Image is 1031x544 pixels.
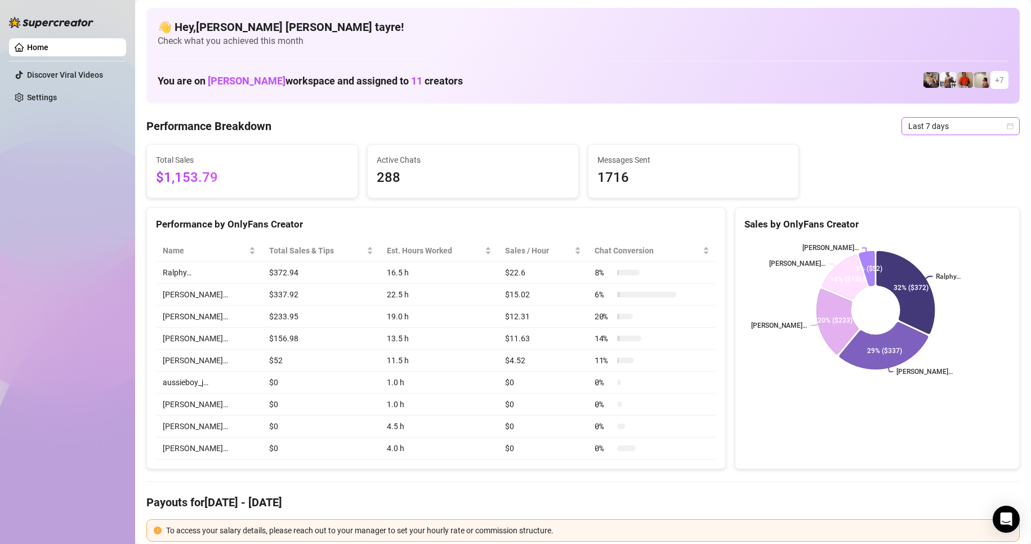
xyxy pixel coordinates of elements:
td: Ralphy… [156,262,262,284]
td: 1.0 h [380,394,498,416]
span: 0 % [595,376,613,389]
span: 11 % [595,354,613,367]
img: logo-BBDzfeDw.svg [9,17,93,28]
div: Est. Hours Worked [387,244,483,257]
td: [PERSON_NAME]… [156,350,262,372]
a: Home [27,43,48,52]
span: 288 [377,167,569,189]
span: 0 % [595,442,613,454]
span: exclamation-circle [154,527,162,534]
td: [PERSON_NAME]… [156,394,262,416]
td: $0 [498,438,588,460]
h4: 👋 Hey, [PERSON_NAME] [PERSON_NAME] tayre ! [158,19,1008,35]
h4: Payouts for [DATE] - [DATE] [146,494,1020,510]
td: $4.52 [498,350,588,372]
span: $1,153.79 [156,167,349,189]
span: 14 % [595,332,613,345]
span: Chat Conversion [595,244,700,257]
span: Active Chats [377,154,569,166]
span: Total Sales & Tips [269,244,364,257]
h4: Performance Breakdown [146,118,271,134]
td: $0 [262,438,380,460]
span: 11 [411,75,422,87]
td: $372.94 [262,262,380,284]
td: $52 [262,350,380,372]
td: $0 [498,372,588,394]
span: Total Sales [156,154,349,166]
th: Sales / Hour [498,240,588,262]
td: $0 [262,372,380,394]
span: Last 7 days [908,118,1013,135]
td: 19.0 h [380,306,498,328]
span: Messages Sent [597,154,790,166]
span: 1716 [597,167,790,189]
td: $0 [262,416,380,438]
td: $11.63 [498,328,588,350]
div: Open Intercom Messenger [993,506,1020,533]
td: 1.0 h [380,372,498,394]
td: 4.5 h [380,416,498,438]
span: 0 % [595,398,613,411]
td: $337.92 [262,284,380,306]
div: To access your salary details, please reach out to your manager to set your hourly rate or commis... [166,524,1012,537]
img: George [923,72,939,88]
td: [PERSON_NAME]… [156,306,262,328]
text: [PERSON_NAME]… [802,244,859,252]
span: calendar [1007,123,1014,130]
td: $0 [498,394,588,416]
span: Name [163,244,247,257]
span: Sales / Hour [505,244,572,257]
td: $0 [262,394,380,416]
td: $22.6 [498,262,588,284]
td: 13.5 h [380,328,498,350]
img: JUSTIN [940,72,956,88]
td: [PERSON_NAME]… [156,416,262,438]
text: [PERSON_NAME]… [896,368,953,376]
img: Justin [957,72,973,88]
h1: You are on workspace and assigned to creators [158,75,463,87]
td: [PERSON_NAME]… [156,284,262,306]
td: $156.98 [262,328,380,350]
th: Total Sales & Tips [262,240,380,262]
span: 8 % [595,266,613,279]
td: 4.0 h [380,438,498,460]
td: $0 [498,416,588,438]
th: Name [156,240,262,262]
text: Ralphy… [936,273,961,280]
th: Chat Conversion [588,240,716,262]
span: 6 % [595,288,613,301]
span: 0 % [595,420,613,432]
span: 20 % [595,310,613,323]
a: Discover Viral Videos [27,70,103,79]
td: 22.5 h [380,284,498,306]
td: [PERSON_NAME]… [156,328,262,350]
td: [PERSON_NAME]… [156,438,262,460]
td: $233.95 [262,306,380,328]
span: [PERSON_NAME] [208,75,285,87]
td: $12.31 [498,306,588,328]
td: $15.02 [498,284,588,306]
td: aussieboy_j… [156,372,262,394]
td: 11.5 h [380,350,498,372]
td: 16.5 h [380,262,498,284]
div: Sales by OnlyFans Creator [744,217,1010,232]
div: Performance by OnlyFans Creator [156,217,716,232]
text: [PERSON_NAME]… [751,322,807,329]
a: Settings [27,93,57,102]
span: + 7 [995,74,1004,86]
img: Ralphy [974,72,990,88]
text: [PERSON_NAME]… [769,260,825,268]
span: Check what you achieved this month [158,35,1008,47]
